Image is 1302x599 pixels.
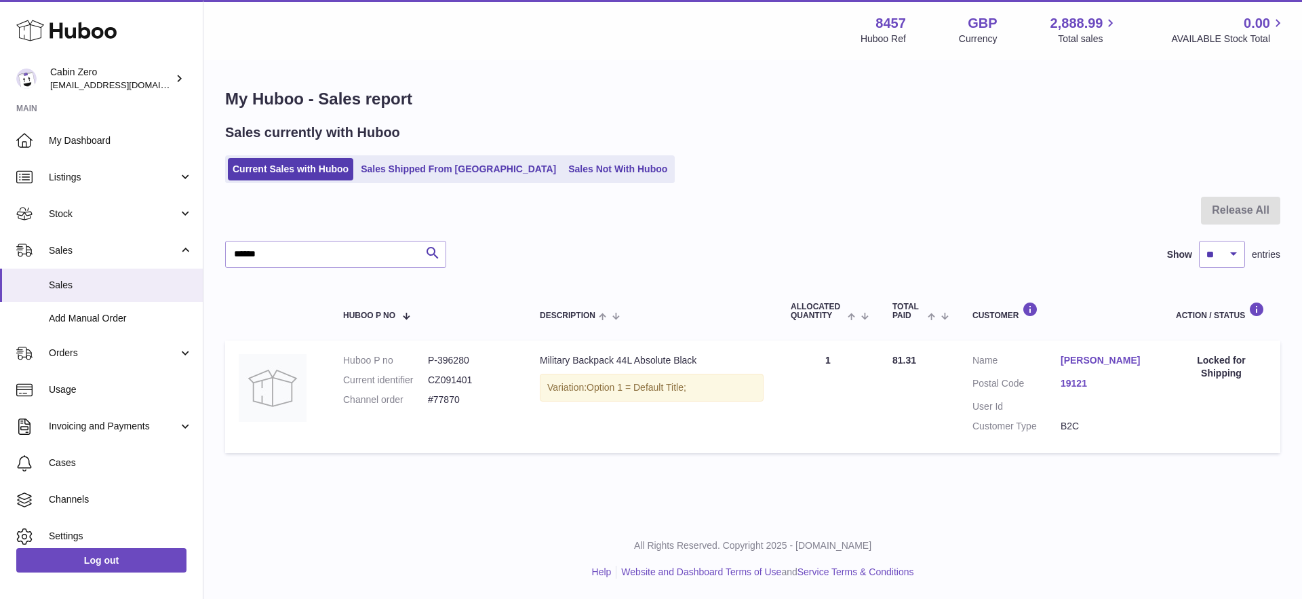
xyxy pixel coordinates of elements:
span: Total sales [1058,33,1118,45]
div: Locked for Shipping [1176,354,1267,380]
span: Total paid [892,303,924,320]
a: Sales Shipped From [GEOGRAPHIC_DATA] [356,158,561,180]
span: Cases [49,457,193,469]
td: 1 [777,341,879,453]
dt: Huboo P no [343,354,428,367]
span: Description [540,311,595,320]
div: Variation: [540,374,764,402]
span: 0.00 [1244,14,1270,33]
div: Military Backpack 44L Absolute Black [540,354,764,367]
div: Action / Status [1176,302,1267,320]
span: Usage [49,383,193,396]
p: All Rights Reserved. Copyright 2025 - [DOMAIN_NAME] [214,539,1291,552]
dt: Channel order [343,393,428,406]
a: Website and Dashboard Terms of Use [621,566,781,577]
li: and [616,566,913,579]
a: 19121 [1061,377,1149,390]
span: [EMAIL_ADDRESS][DOMAIN_NAME] [50,79,199,90]
span: Invoicing and Payments [49,420,178,433]
a: Current Sales with Huboo [228,158,353,180]
dt: User Id [972,400,1061,413]
span: Stock [49,208,178,220]
span: Option 1 = Default Title; [587,382,686,393]
dd: CZ091401 [428,374,513,387]
h1: My Huboo - Sales report [225,88,1280,110]
span: Settings [49,530,193,543]
dt: Customer Type [972,420,1061,433]
a: Log out [16,548,186,573]
dd: P-396280 [428,354,513,367]
div: Customer [972,302,1149,320]
a: Service Terms & Conditions [797,566,914,577]
a: [PERSON_NAME] [1061,354,1149,367]
span: Huboo P no [343,311,395,320]
span: ALLOCATED Quantity [791,303,844,320]
span: Listings [49,171,178,184]
span: Sales [49,244,178,257]
div: Currency [959,33,998,45]
dt: Name [972,354,1061,370]
dd: #77870 [428,393,513,406]
div: Cabin Zero [50,66,172,92]
a: Help [592,566,612,577]
span: 81.31 [892,355,916,366]
span: Add Manual Order [49,312,193,325]
dt: Postal Code [972,377,1061,393]
a: Sales Not With Huboo [564,158,672,180]
strong: 8457 [875,14,906,33]
dt: Current identifier [343,374,428,387]
span: My Dashboard [49,134,193,147]
span: Sales [49,279,193,292]
a: 2,888.99 Total sales [1050,14,1119,45]
a: 0.00 AVAILABLE Stock Total [1171,14,1286,45]
div: Huboo Ref [861,33,906,45]
span: Channels [49,493,193,506]
span: Orders [49,347,178,360]
dd: B2C [1061,420,1149,433]
img: huboo@cabinzero.com [16,69,37,89]
h2: Sales currently with Huboo [225,123,400,142]
strong: GBP [968,14,997,33]
span: entries [1252,248,1280,261]
img: no-photo.jpg [239,354,307,422]
span: AVAILABLE Stock Total [1171,33,1286,45]
span: 2,888.99 [1050,14,1103,33]
label: Show [1167,248,1192,261]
